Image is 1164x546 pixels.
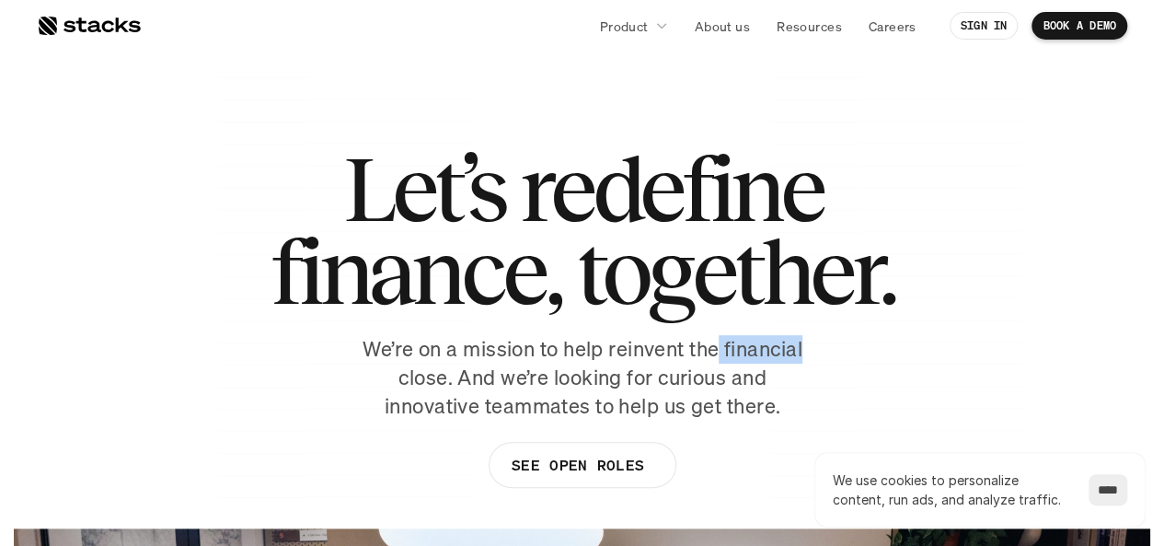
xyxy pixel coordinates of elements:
[833,470,1070,509] p: We use cookies to personalize content, run ads, and analyze traffic.
[950,12,1019,40] a: SIGN IN
[271,147,894,313] h1: Let’s redefine finance, together.
[777,17,842,36] p: Resources
[511,452,643,479] p: SEE OPEN ROLES
[488,442,675,488] a: SEE OPEN ROLES
[352,335,812,420] p: We’re on a mission to help reinvent the financial close. And we’re looking for curious and innova...
[1043,19,1116,32] p: BOOK A DEMO
[1031,12,1127,40] a: BOOK A DEMO
[600,17,649,36] p: Product
[858,9,928,42] a: Careers
[961,19,1008,32] p: SIGN IN
[766,9,853,42] a: Resources
[869,17,916,36] p: Careers
[695,17,750,36] p: About us
[684,9,761,42] a: About us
